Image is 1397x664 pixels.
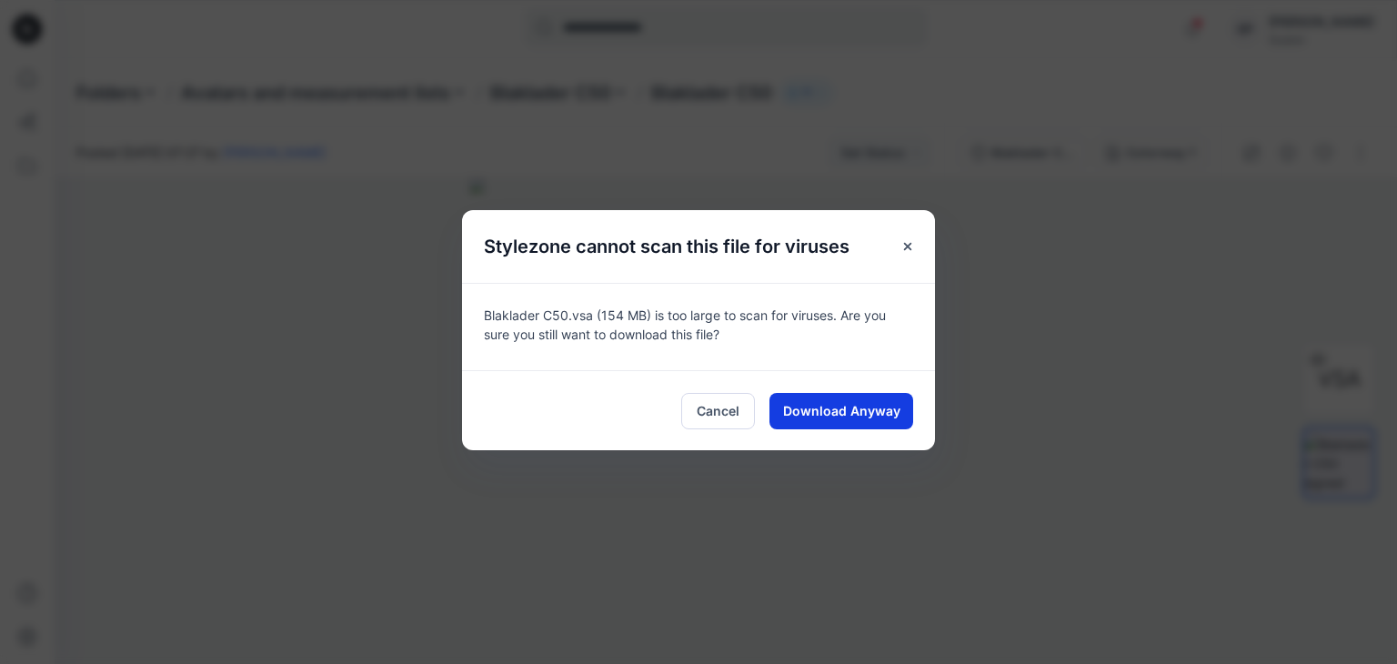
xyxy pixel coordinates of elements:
span: Cancel [697,401,739,420]
h5: Stylezone cannot scan this file for viruses [462,210,871,283]
button: Download Anyway [769,393,913,429]
div: Blaklader C50.vsa (154 MB) is too large to scan for viruses. Are you sure you still want to downl... [462,283,935,370]
button: Cancel [681,393,755,429]
button: Close [891,230,924,263]
span: Download Anyway [783,401,900,420]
